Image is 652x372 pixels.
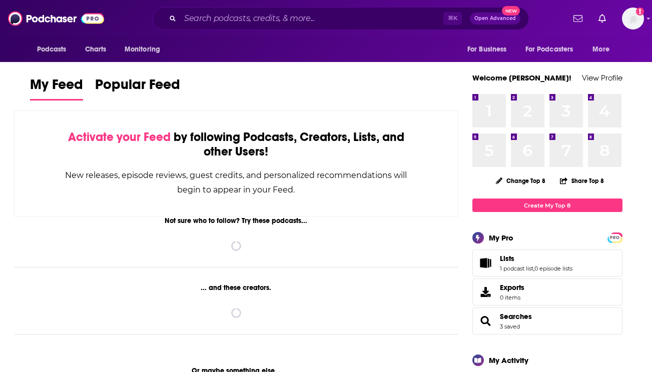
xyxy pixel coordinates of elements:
[500,283,524,292] span: Exports
[474,16,516,21] span: Open Advanced
[500,323,520,330] a: 3 saved
[472,278,622,305] a: Exports
[490,174,552,187] button: Change Top 8
[470,12,520,24] button: Open AdvancedNew
[533,265,534,272] span: ,
[622,7,644,29] img: User Profile
[65,130,408,159] div: by following Podcasts, Creators, Lists, and other Users!
[609,233,621,241] a: PRO
[8,9,104,28] img: Podchaser - Follow, Share and Rate Podcasts
[569,10,586,27] a: Show notifications dropdown
[443,12,462,25] span: ⌘ K
[79,40,113,59] a: Charts
[594,10,610,27] a: Show notifications dropdown
[582,73,622,82] a: View Profile
[30,76,83,99] span: My Feed
[500,254,514,263] span: Lists
[14,216,459,225] div: Not sure who to follow? Try these podcasts...
[476,256,496,270] a: Lists
[65,168,408,197] div: New releases, episode reviews, guest credits, and personalized recommendations will begin to appe...
[622,7,644,29] span: Logged in as camsdkc
[636,7,644,15] svg: Add a profile image
[460,40,519,59] button: open menu
[500,312,532,321] a: Searches
[125,42,160,56] span: Monitoring
[180,10,443,26] input: Search podcasts, credits, & more...
[85,42,107,56] span: Charts
[14,283,459,292] div: ... and these creators.
[153,7,529,30] div: Search podcasts, credits, & more...
[37,42,67,56] span: Podcasts
[118,40,173,59] button: open menu
[467,42,507,56] span: For Business
[472,198,622,212] a: Create My Top 8
[500,294,524,301] span: 0 items
[68,129,171,144] span: Activate your Feed
[502,6,520,15] span: New
[500,265,533,272] a: 1 podcast list
[534,265,572,272] a: 0 episode lists
[489,233,513,242] div: My Pro
[476,285,496,299] span: Exports
[559,171,604,190] button: Share Top 8
[30,40,80,59] button: open menu
[519,40,588,59] button: open menu
[622,7,644,29] button: Show profile menu
[489,355,528,365] div: My Activity
[500,254,572,263] a: Lists
[95,76,180,99] span: Popular Feed
[476,314,496,328] a: Searches
[592,42,609,56] span: More
[585,40,622,59] button: open menu
[525,42,573,56] span: For Podcasters
[472,73,571,82] a: Welcome [PERSON_NAME]!
[609,234,621,241] span: PRO
[472,249,622,276] span: Lists
[95,76,180,100] a: Popular Feed
[30,76,83,100] a: My Feed
[472,307,622,334] span: Searches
